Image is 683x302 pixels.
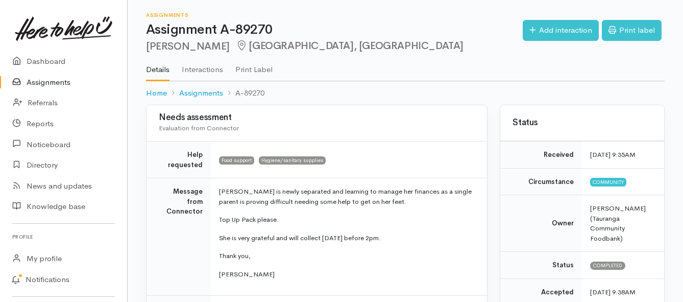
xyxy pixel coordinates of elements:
[219,187,475,206] p: [PERSON_NAME] is newly separated and learning to manage her finances as a single parent is provin...
[500,142,582,169] td: Received
[219,215,475,225] p: Top Up Pack please.
[147,142,211,178] td: Help requested
[590,178,626,186] span: Community
[259,156,326,165] span: Hygiene/sanitary supplies
[146,52,169,81] a: Details
[223,87,264,99] li: A-89270
[602,20,662,41] a: Print label
[590,204,646,243] span: [PERSON_NAME] (Tauranga Community Foodbank)
[500,195,582,252] td: Owner
[146,22,523,37] h1: Assignment A-89270
[590,150,636,159] time: [DATE] 9:35AM
[182,52,223,80] a: Interactions
[159,113,475,123] h3: Needs assessment
[500,252,582,279] td: Status
[179,87,223,99] a: Assignments
[236,39,464,52] span: [GEOGRAPHIC_DATA], [GEOGRAPHIC_DATA]
[219,251,475,261] p: Thank you,
[590,288,636,296] time: [DATE] 9:38AM
[159,124,239,132] span: Evaluation from Connector
[219,233,475,243] p: She is very grateful and will collect [DATE] before 2pm.
[219,269,475,280] p: [PERSON_NAME]
[500,168,582,195] td: Circumstance
[146,12,523,18] h6: Assignments
[12,230,115,244] h6: Profile
[146,40,523,52] h2: [PERSON_NAME]
[523,20,599,41] a: Add interaction
[219,156,254,165] span: Food support
[146,87,167,99] a: Home
[513,118,652,128] h3: Status
[235,52,273,80] a: Print Label
[147,178,211,296] td: Message from Connector
[590,262,625,270] span: Completed
[146,81,665,105] nav: breadcrumb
